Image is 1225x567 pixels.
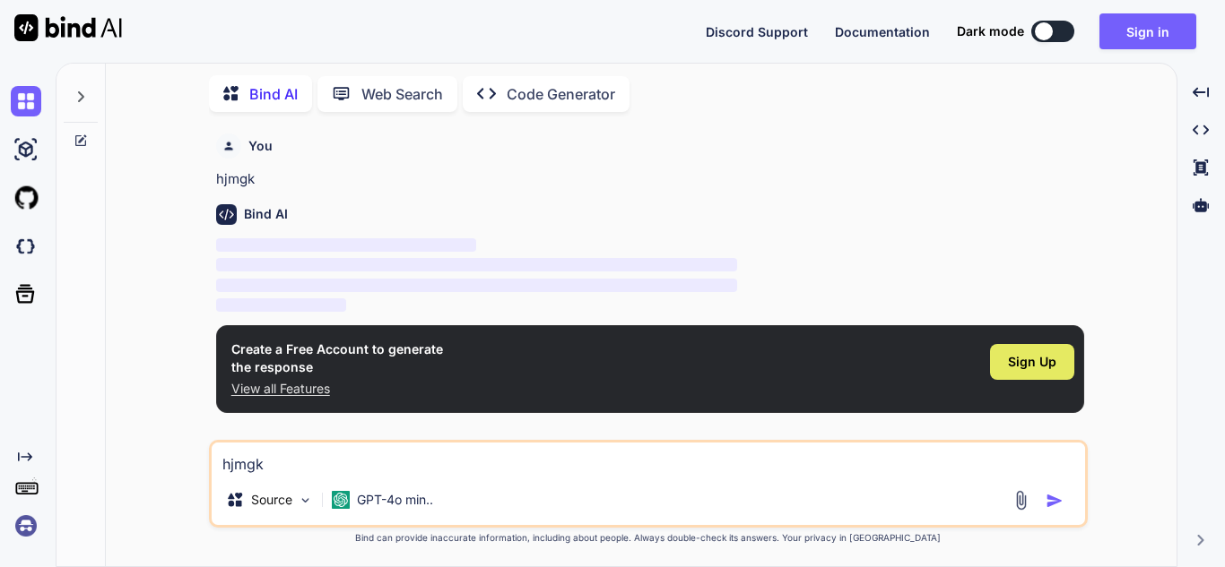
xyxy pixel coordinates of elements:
p: GPT-4o min.. [357,491,433,509]
span: Sign Up [1008,353,1056,371]
span: Discord Support [706,24,808,39]
h1: Create a Free Account to generate the response [231,340,443,376]
h6: You [248,137,273,155]
button: Sign in [1099,13,1196,49]
h6: Bind AI [244,205,288,223]
img: Pick Models [298,493,313,508]
img: chat [11,86,41,116]
p: View all Features [231,380,443,398]
img: icon [1046,492,1064,510]
span: Documentation [835,24,930,39]
p: Web Search [361,83,443,105]
img: ai-studio [11,134,41,165]
span: ‌ [216,238,476,252]
p: Bind can provide inaccurate information, including about people. Always double-check its answers.... [209,531,1088,545]
span: ‌ [216,279,737,292]
img: githubLight [11,183,41,213]
img: signin [11,511,41,541]
button: Discord Support [706,22,808,41]
span: Dark mode [957,22,1024,40]
span: ‌ [216,258,737,271]
p: Code Generator [507,83,615,105]
span: ‌ [216,298,346,312]
p: Bind AI [249,83,298,105]
img: Bind AI [14,14,122,41]
p: Source [251,491,292,509]
img: attachment [1011,490,1031,511]
button: Documentation [835,22,930,41]
img: GPT-4o mini [332,491,350,509]
img: darkCloudIdeIcon [11,231,41,262]
p: hjmgk [216,169,1084,190]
